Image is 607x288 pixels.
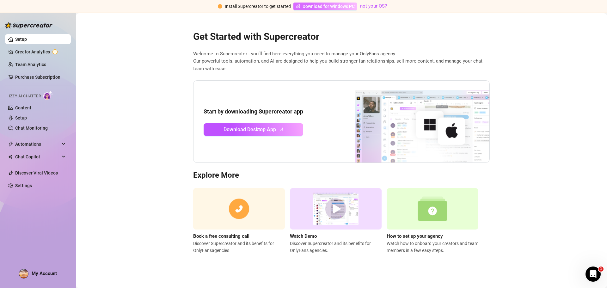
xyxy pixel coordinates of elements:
span: Izzy AI Chatter [9,93,41,99]
span: exclamation-circle [218,4,222,9]
span: Download for Windows PC [303,3,355,10]
a: Chat Monitoring [15,126,48,131]
a: not your OS? [360,3,387,9]
img: logo-BBDzfeDw.svg [5,22,52,28]
a: How to set up your agencyWatch how to onboard your creators and team members in a few easy steps. [387,188,478,254]
strong: Book a free consulting call [193,233,249,239]
span: windows [296,4,300,9]
span: Welcome to Supercreator - you’ll find here everything you need to manage your OnlyFans agency. Ou... [193,50,490,73]
iframe: Intercom live chat [586,267,601,282]
span: Discover Supercreator and its benefits for OnlyFans agencies [193,240,285,254]
h2: Get Started with Supercreator [193,31,490,43]
a: Team Analytics [15,62,46,67]
strong: How to set up your agency [387,233,443,239]
img: ACg8ocJhaMCtd48P09lbo71JYSsijR3eL7K34uny4w4oAj2QGYPLrcM=s96-c [19,269,28,278]
strong: Watch Demo [290,233,317,239]
span: My Account [32,271,57,276]
span: 1 [598,267,604,272]
a: Setup [15,115,27,120]
span: Chat Copilot [15,152,60,162]
strong: Start by downloading Supercreator app [204,108,303,115]
span: thunderbolt [8,142,13,147]
span: arrow-up [278,126,285,133]
h3: Explore More [193,170,490,181]
span: Install Supercreator to get started [225,4,291,9]
img: download app [331,81,489,163]
img: AI Chatter [43,91,53,100]
span: Download Desktop App [224,126,276,133]
a: Discover Viral Videos [15,170,58,175]
a: Creator Analytics exclamation-circle [15,47,66,57]
a: Setup [15,37,27,42]
span: Watch how to onboard your creators and team members in a few easy steps. [387,240,478,254]
a: Book a free consulting callDiscover Supercreator and its benefits for OnlyFansagencies [193,188,285,254]
span: Discover Supercreator and its benefits for OnlyFans agencies. [290,240,382,254]
img: Chat Copilot [8,155,12,159]
img: consulting call [193,188,285,230]
a: Purchase Subscription [15,75,60,80]
a: Download Desktop Apparrow-up [204,123,303,136]
a: Download for Windows PC [293,3,357,10]
img: setup agency guide [387,188,478,230]
img: supercreator demo [290,188,382,230]
a: Watch DemoDiscover Supercreator and its benefits for OnlyFans agencies. [290,188,382,254]
a: Content [15,105,31,110]
span: Automations [15,139,60,149]
a: Settings [15,183,32,188]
